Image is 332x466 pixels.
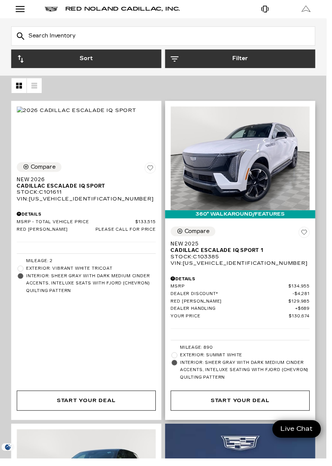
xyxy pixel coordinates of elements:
[11,50,164,69] button: Sort
[17,186,153,192] span: Cadillac ESCALADE IQ Sport
[17,192,158,199] div: Stock : C101611
[17,179,153,186] span: New 2026
[27,269,158,277] span: Exterior: Vibrant White Tricoat
[174,245,309,251] span: New 2025
[17,108,139,116] img: 2026 Cadillac ESCALADE IQ Sport
[66,4,183,15] a: Red Noland Cadillac, Inc.
[174,397,315,418] div: Start Your Deal
[17,231,97,236] span: Red [PERSON_NAME]
[147,165,158,179] button: Save Vehicle
[168,214,321,222] div: 360° WalkAround/Features
[174,108,315,214] img: 2025 Cadillac ESCALADE IQ Sport 1
[183,365,315,388] span: Interior: Sheer Gray with Dark Medium Cinder accents, Inteluxe seating with Fjord (chevron) quilt...
[174,311,300,317] span: Dealer Handling
[174,296,315,302] a: Dealer Discount* $4,281
[17,223,138,229] span: MSRP - Total Vehicle Price
[174,230,219,240] button: Compare Vehicle
[174,258,315,264] div: Stock : C103385
[97,231,158,236] span: Please call for price
[174,245,315,258] a: New 2025Cadillac ESCALADE IQ Sport 1
[214,403,274,412] div: Start Your Deal
[11,27,321,47] input: Search Inventory
[174,264,315,271] div: VIN: [US_VEHICLE_IDENTIFICATION_NUMBER]
[174,280,315,287] div: Pricing Details - New 2025 Cadillac ESCALADE IQ Sport 1
[293,304,315,309] span: $129,985
[45,4,59,15] a: Cadillac logo
[174,296,298,302] span: Dealer Discount*
[45,7,59,12] img: Cadillac logo
[183,357,315,365] span: Exterior: Summit White
[293,289,315,294] span: $134,955
[17,179,158,192] a: New 2026Cadillac ESCALADE IQ Sport
[294,319,315,325] span: $130,674
[12,79,27,95] a: Grid View
[17,397,158,418] div: Start Your Deal
[66,6,183,12] span: Red Noland Cadillac, Inc.
[282,432,322,441] span: Live Chat
[174,319,294,325] span: Your Price
[174,304,315,309] a: Red [PERSON_NAME] $129,985
[298,296,315,302] span: $4,281
[17,223,158,229] a: MSRP - Total Vehicle Price $133,515
[174,304,293,309] span: Red [PERSON_NAME]
[174,311,315,317] a: Dealer Handling $689
[31,166,56,173] div: Compare
[58,403,117,412] div: Start Your Deal
[17,214,158,221] div: Pricing Details - New 2026 Cadillac ESCALADE IQ Sport
[168,50,321,69] button: Filter
[277,427,326,445] a: Live Chat
[17,199,158,206] div: VIN: [US_VEHICLE_IDENTIFICATION_NUMBER]
[17,231,158,236] a: Red [PERSON_NAME] Please call for price
[188,232,213,239] div: Compare
[174,289,315,294] a: MSRP $134,955
[174,350,315,357] li: Mileage: 890
[174,289,293,294] span: MSRP
[304,230,315,245] button: Save Vehicle
[17,165,63,175] button: Compare Vehicle
[27,277,158,300] span: Interior: Sheer Gray with Dark Medium Cinder accents, Inteluxe seats with Fjord (chevron) quiltin...
[17,262,158,269] li: Mileage: 2
[300,311,315,317] span: $689
[138,223,158,229] span: $133,515
[174,319,315,325] a: Your Price $130,674
[174,251,309,258] span: Cadillac ESCALADE IQ Sport 1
